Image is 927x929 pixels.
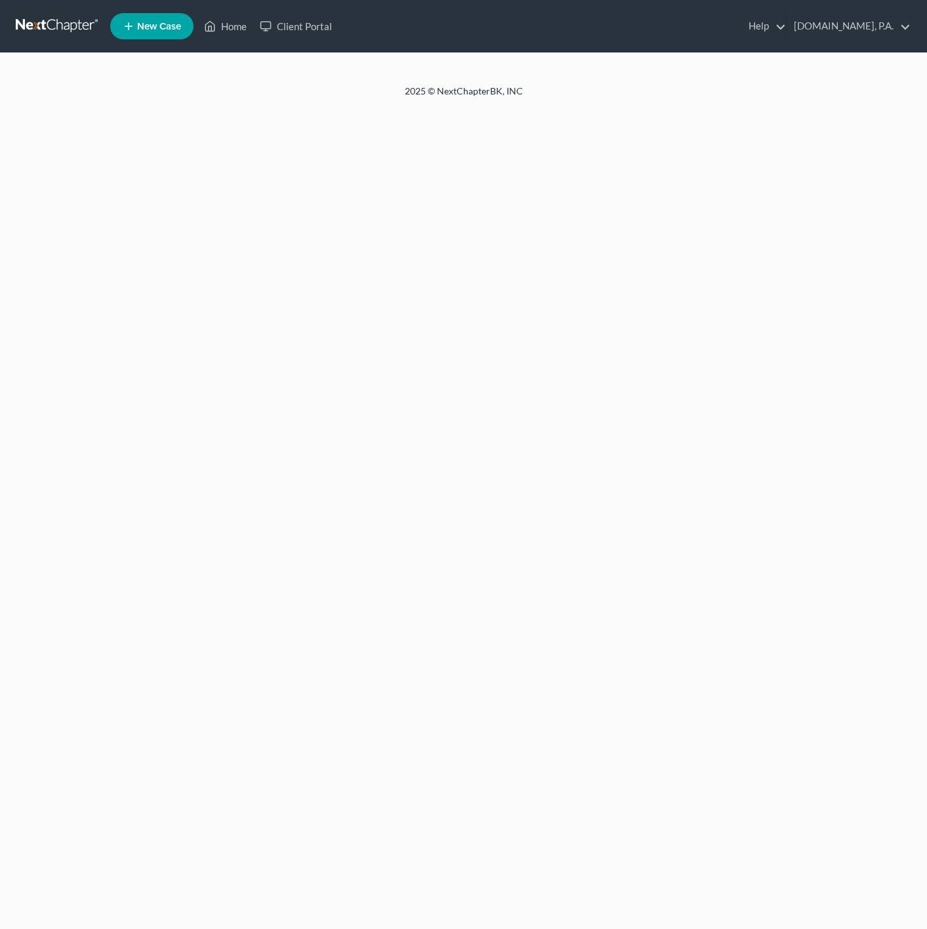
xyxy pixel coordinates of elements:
[197,14,253,38] a: Home
[90,85,838,108] div: 2025 © NextChapterBK, INC
[253,14,339,38] a: Client Portal
[742,14,786,38] a: Help
[110,13,194,39] new-legal-case-button: New Case
[787,14,911,38] a: [DOMAIN_NAME], P.A.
